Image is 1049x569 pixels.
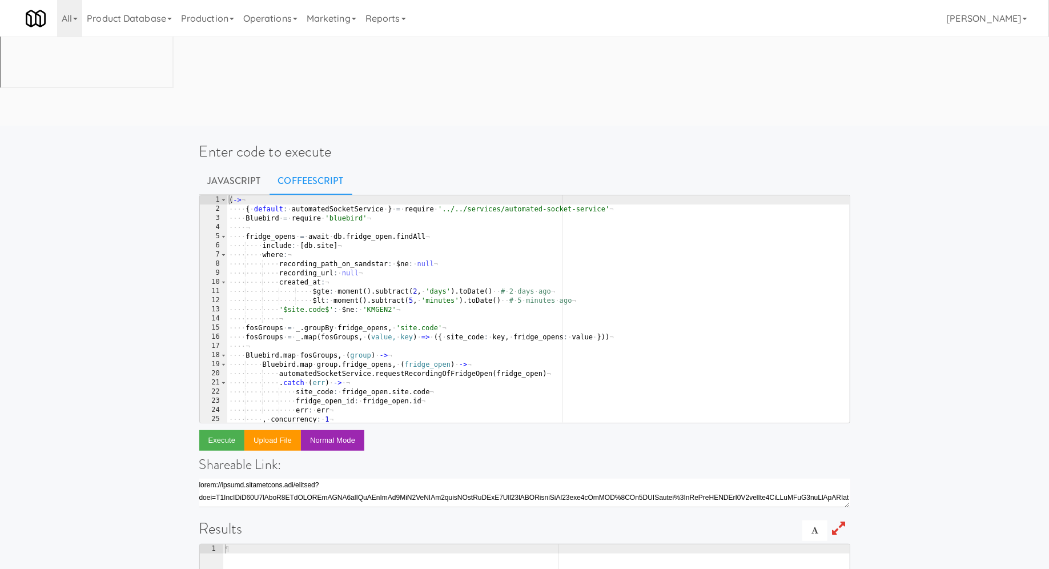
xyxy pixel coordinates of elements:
div: 21 [200,378,227,387]
h1: Results [199,520,850,537]
div: 22 [200,387,227,396]
div: 11 [200,287,227,296]
div: 10 [200,278,227,287]
h4: Shareable Link: [199,457,850,472]
div: 5 [200,232,227,241]
div: 3 [200,214,227,223]
div: 18 [200,351,227,360]
a: CoffeeScript [270,167,352,195]
div: 4 [200,223,227,232]
div: 17 [200,342,227,351]
h1: Enter code to execute [199,143,850,160]
div: 7 [200,250,227,259]
div: 1 [200,544,223,554]
button: Upload file [244,430,301,451]
div: 14 [200,314,227,323]
div: 19 [200,360,227,369]
img: Micromart [26,9,46,29]
div: 2 [200,205,227,214]
div: 23 [200,396,227,406]
div: 8 [200,259,227,269]
button: Execute [199,430,245,451]
textarea: lorem://ipsumd.sitametcons.adi/elitsed?doei=T1IncIDiD60U7lAboR8ETdOLOREmAGNA6alIQuAEnImAd9MiN2VeN... [199,479,850,507]
a: Javascript [199,167,270,195]
div: 24 [200,406,227,415]
button: Normal Mode [301,430,364,451]
div: 1 [200,195,227,205]
div: 25 [200,415,227,424]
div: 6 [200,241,227,250]
div: 16 [200,332,227,342]
div: 9 [200,269,227,278]
div: 12 [200,296,227,305]
div: 15 [200,323,227,332]
div: 13 [200,305,227,314]
div: 20 [200,369,227,378]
